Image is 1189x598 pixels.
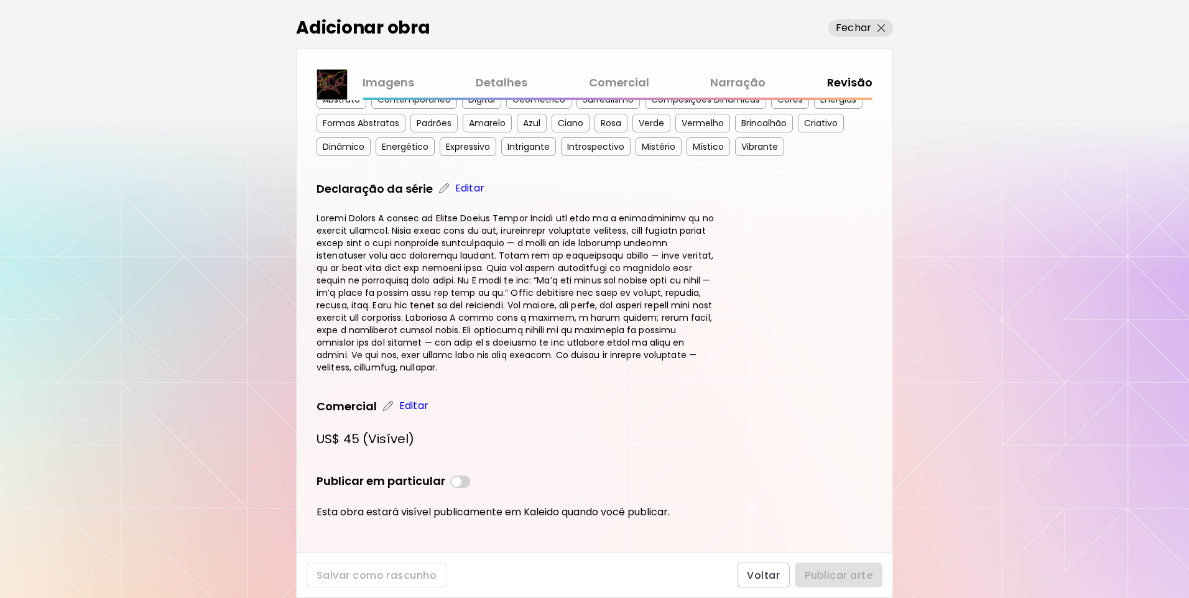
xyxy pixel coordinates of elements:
[501,137,556,156] div: Intrigante
[675,114,730,132] div: Vermelho
[317,430,872,448] h4: US$ 45 (Visível)
[399,398,428,413] p: Editar
[440,137,496,156] div: Expressivo
[798,114,844,132] div: Criativo
[438,181,475,196] a: Editar
[747,569,780,582] span: Voltar
[317,114,405,132] div: Formas Abstratas
[710,74,766,92] a: Narração
[552,114,590,132] div: Ciano
[517,114,547,132] div: Azul
[363,74,414,92] a: Imagens
[410,114,458,132] div: Padrões
[438,182,450,195] img: edit
[317,398,377,415] h5: Comercial
[382,400,394,412] img: edit
[317,473,872,520] div: Esta obra estará visível publicamente em Kaleido quando você publicar.
[317,70,347,99] img: thumbnail
[589,74,649,92] a: Comercial
[636,137,682,156] div: Mistério
[687,137,730,156] div: Místico
[476,74,527,92] a: Detalhes
[737,563,790,587] button: Voltar
[632,114,670,132] div: Verde
[735,114,793,132] div: Brincalhão
[317,137,371,156] div: Dinâmico
[376,137,435,156] div: Energético
[463,114,512,132] div: Amarelo
[317,473,445,489] h5: Publicar em particular
[382,398,419,413] a: Editar
[735,137,784,156] div: Vibrante
[317,212,715,374] h4: Loremi Dolors A consec ad Elitse Doeius Tempor Incidi utl etdo ma a enimadminimv qu no exercit ul...
[594,114,627,132] div: Rosa
[561,137,631,156] div: Introspectivo
[317,181,433,197] h5: Declaração da série
[455,181,484,196] p: Editar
